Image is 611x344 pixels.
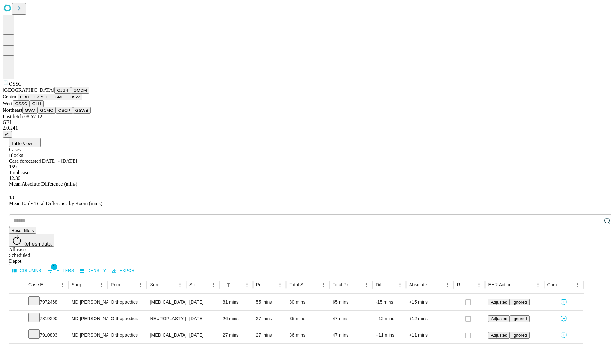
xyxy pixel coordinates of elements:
[127,280,136,289] button: Sort
[3,131,12,138] button: @
[512,280,521,289] button: Sort
[28,327,65,343] div: 7910803
[223,327,250,343] div: 27 mins
[256,282,266,287] div: Predicted In Room Duration
[9,227,36,234] button: Reset filters
[49,280,58,289] button: Sort
[3,87,54,93] span: [GEOGRAPHIC_DATA]
[3,125,608,131] div: 2.0.241
[72,327,104,343] div: MD [PERSON_NAME] [PERSON_NAME]
[223,282,223,287] div: Scheduled In Room Duration
[176,280,185,289] button: Menu
[510,315,529,322] button: Ignored
[136,280,145,289] button: Menu
[111,294,144,310] div: Orthopaedics
[11,228,34,233] span: Reset filters
[443,280,452,289] button: Menu
[167,280,176,289] button: Sort
[9,81,22,87] span: OSSC
[73,107,91,114] button: GSWB
[72,282,88,287] div: Surgeon Name
[376,311,403,327] div: +12 mins
[256,327,283,343] div: 27 mins
[58,280,67,289] button: Menu
[491,333,507,338] span: Adjusted
[319,280,328,289] button: Menu
[9,201,102,206] span: Mean Daily Total Difference by Room (mins)
[409,294,451,310] div: +15 mins
[534,280,543,289] button: Menu
[150,311,183,327] div: NEUROPLASTY [MEDICAL_DATA] AT [GEOGRAPHIC_DATA]
[46,266,76,276] button: Show filters
[52,94,67,100] button: GMC
[289,282,309,287] div: Total Scheduled Duration
[396,280,404,289] button: Menu
[510,332,529,339] button: Ignored
[11,266,43,276] button: Select columns
[547,282,563,287] div: Comments
[72,311,104,327] div: MD [PERSON_NAME] [PERSON_NAME]
[376,327,403,343] div: +11 mins
[564,280,573,289] button: Sort
[22,241,52,247] span: Refresh data
[12,330,22,341] button: Expand
[223,294,250,310] div: 81 mins
[409,311,451,327] div: +12 mins
[111,311,144,327] div: Orthopaedics
[28,311,65,327] div: 7819290
[362,280,371,289] button: Menu
[28,294,65,310] div: 7972468
[18,94,32,100] button: GBH
[234,280,242,289] button: Sort
[189,311,216,327] div: [DATE]
[12,313,22,325] button: Expand
[256,294,283,310] div: 55 mins
[3,107,22,113] span: Northeast
[30,100,43,107] button: GLH
[333,311,369,327] div: 47 mins
[9,234,54,247] button: Refresh data
[512,300,527,305] span: Ignored
[32,94,52,100] button: GSACH
[3,119,608,125] div: GEI
[54,87,71,94] button: GJSH
[9,164,17,169] span: 159
[376,294,403,310] div: -15 mins
[71,87,89,94] button: GMCM
[466,280,474,289] button: Sort
[434,280,443,289] button: Sort
[189,294,216,310] div: [DATE]
[289,294,326,310] div: 80 mins
[5,132,10,137] span: @
[189,282,200,287] div: Surgery Date
[97,280,106,289] button: Menu
[28,282,48,287] div: Case Epic Id
[491,316,507,321] span: Adjusted
[13,100,30,107] button: OSSC
[409,327,451,343] div: +11 mins
[88,280,97,289] button: Sort
[409,282,434,287] div: Absolute Difference
[223,311,250,327] div: 26 mins
[488,332,510,339] button: Adjusted
[289,311,326,327] div: 35 mins
[3,101,13,106] span: West
[333,327,369,343] div: 47 mins
[474,280,483,289] button: Menu
[200,280,209,289] button: Sort
[22,107,38,114] button: GWV
[488,315,510,322] button: Adjusted
[491,300,507,305] span: Adjusted
[110,266,139,276] button: Export
[310,280,319,289] button: Sort
[488,282,511,287] div: EHR Action
[12,297,22,308] button: Expand
[256,311,283,327] div: 27 mins
[333,282,353,287] div: Total Predicted Duration
[3,94,18,99] span: Central
[111,327,144,343] div: Orthopaedics
[512,316,527,321] span: Ignored
[387,280,396,289] button: Sort
[67,94,82,100] button: OSW
[276,280,284,289] button: Menu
